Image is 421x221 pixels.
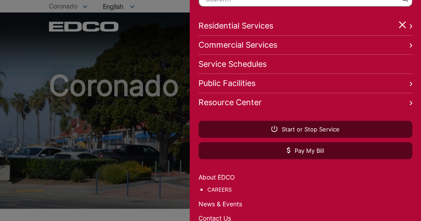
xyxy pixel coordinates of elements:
a: Start or Stop Service [198,121,412,138]
span: Pay My Bill [287,147,324,155]
span: Start or Stop Service [271,125,340,133]
a: About EDCO [198,172,412,182]
a: Public Facilities [198,74,412,93]
a: News & Events [198,199,412,209]
a: Service Schedules [198,55,412,74]
a: Pay My Bill [198,142,412,159]
a: Residential Services [198,16,412,36]
a: Resource Center [198,93,412,112]
a: Commercial Services [198,36,412,55]
a: Careers [207,185,412,195]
